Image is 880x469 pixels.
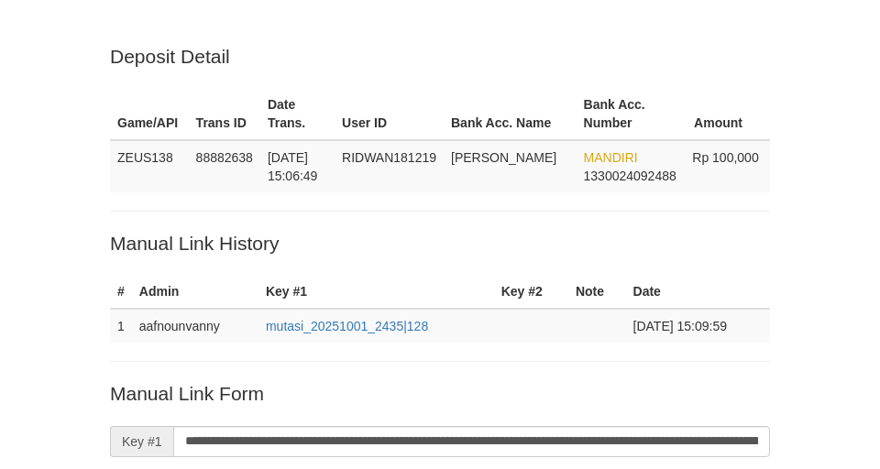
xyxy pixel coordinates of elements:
span: Key #1 [110,426,173,457]
p: Manual Link History [110,230,770,256]
span: [PERSON_NAME] [451,150,556,165]
th: Bank Acc. Number [577,88,686,140]
span: RIDWAN181219 [342,150,436,165]
th: Note [568,275,626,309]
span: MANDIRI [584,150,638,165]
td: [DATE] 15:09:59 [626,309,770,343]
th: Date Trans. [260,88,335,140]
th: Key #2 [494,275,568,309]
td: aafnounvanny [132,309,258,343]
th: Bank Acc. Name [444,88,577,140]
th: User ID [335,88,444,140]
td: 88882638 [189,140,260,192]
th: Date [626,275,770,309]
td: ZEUS138 [110,140,189,192]
span: Rp 100,000 [692,150,758,165]
th: Key #1 [258,275,494,309]
th: # [110,275,132,309]
span: [DATE] 15:06:49 [268,150,318,183]
span: Copy 1330024092488 to clipboard [584,169,676,183]
th: Amount [685,88,770,140]
th: Trans ID [189,88,260,140]
th: Game/API [110,88,189,140]
p: Deposit Detail [110,43,770,70]
th: Admin [132,275,258,309]
a: mutasi_20251001_2435|128 [266,319,428,333]
td: 1 [110,309,132,343]
p: Manual Link Form [110,380,770,407]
